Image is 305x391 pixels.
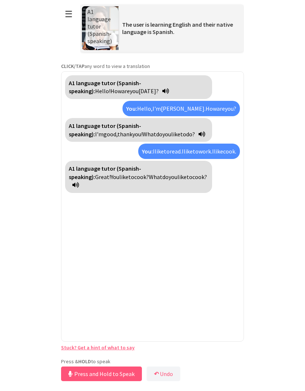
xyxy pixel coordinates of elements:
[95,173,111,181] span: Great!
[186,130,195,138] span: do?
[122,21,233,35] span: The user is learning English and their native language is Spanish.
[69,122,141,137] strong: A1 language tutor (Spanish-speaking):
[111,173,119,181] span: You
[161,105,206,112] span: [PERSON_NAME].
[177,173,187,181] span: like
[214,148,223,155] span: like
[132,130,143,138] span: you!
[147,367,180,381] button: ↶Undo
[193,148,199,155] span: to
[61,358,244,365] p: Press & to speak
[61,344,135,351] a: Stuck? Get a hint of what to say
[149,173,162,181] span: What
[137,105,152,112] span: Hello,
[65,118,212,142] div: Click to translate
[162,130,171,138] span: you
[61,5,76,23] button: ☰
[82,6,118,50] img: Scenario Image
[152,105,161,112] span: I'm
[212,148,214,155] span: I
[61,367,142,381] button: Press and Hold to Speak
[206,105,217,112] span: How
[164,148,170,155] span: to
[134,173,149,181] span: cook?
[143,130,156,138] span: What
[156,130,162,138] span: do
[61,63,244,69] p: any word to view a translation
[169,173,177,181] span: you
[217,105,225,112] span: are
[225,105,236,112] span: you?
[103,130,117,138] span: good,
[78,358,91,365] strong: HOLD
[184,148,193,155] span: like
[65,161,212,193] div: Click to translate
[65,75,212,99] div: Click to translate
[199,148,212,155] span: work.
[142,148,153,155] strong: You:
[154,370,159,377] b: ↶
[95,130,103,138] span: I'm
[61,63,84,69] strong: CLICK/TAP
[87,8,112,45] span: A1 language tutor (Spanish-speaking)
[182,148,184,155] span: I
[171,130,180,138] span: like
[138,144,240,159] div: Click to translate
[130,87,139,95] span: you
[223,148,236,155] span: cook.
[119,173,128,181] span: like
[126,105,137,112] strong: You:
[170,148,182,155] span: read.
[155,148,164,155] span: like
[180,130,186,138] span: to
[123,101,240,116] div: Click to translate
[95,87,110,95] span: Hello!
[192,173,207,181] span: cook?
[110,87,122,95] span: How
[162,173,169,181] span: do
[153,148,155,155] span: I
[69,79,141,95] strong: A1 language tutor (Spanish-speaking):
[187,173,192,181] span: to
[128,173,134,181] span: to
[122,87,130,95] span: are
[139,87,159,95] span: [DATE]?
[69,165,141,180] strong: A1 language tutor (Spanish-speaking):
[117,130,132,138] span: thank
